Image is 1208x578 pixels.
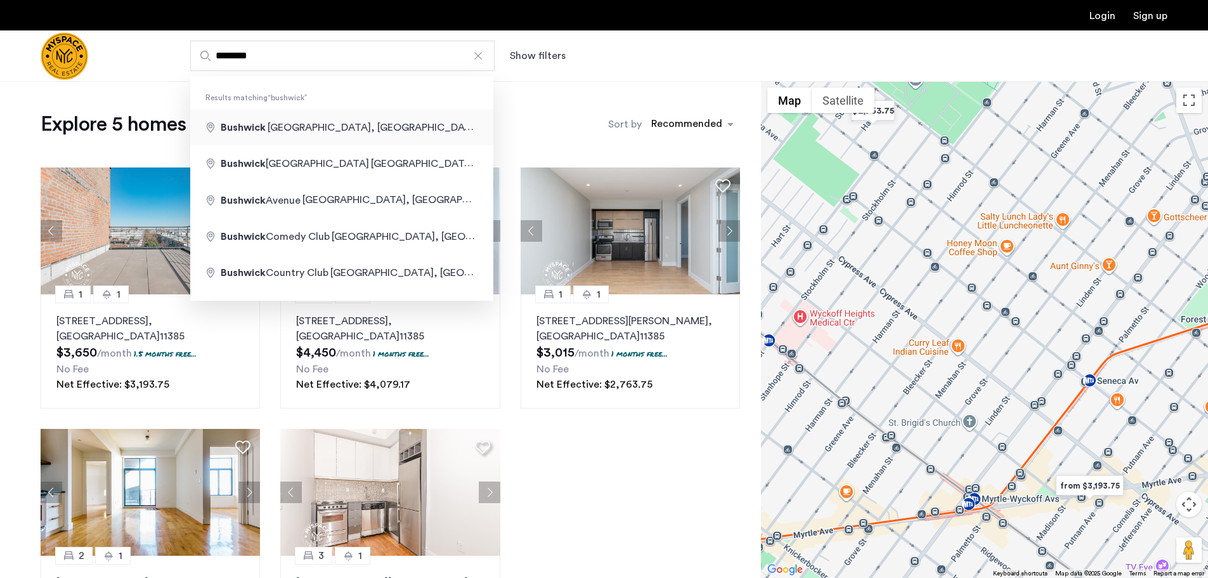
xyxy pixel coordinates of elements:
[268,94,308,102] q: bushwick
[221,268,330,278] span: Country Club
[536,313,724,344] p: [STREET_ADDRESS][PERSON_NAME] 11385
[575,348,609,358] sub: /month
[521,167,741,294] img: 1996_638385349928438804.png
[336,348,371,358] sub: /month
[764,562,806,578] img: Google
[536,379,653,390] span: Net Effective: $2,763.75
[559,287,562,302] span: 1
[56,379,169,390] span: Net Effective: $3,193.75
[371,158,694,169] span: [GEOGRAPHIC_DATA], [GEOGRAPHIC_DATA], [GEOGRAPHIC_DATA]
[117,287,120,302] span: 1
[79,548,84,563] span: 2
[119,548,122,563] span: 1
[645,113,740,136] ng-select: sort-apartment
[280,429,500,556] img: 1995_638651379304634098.jpeg
[536,364,569,374] span: No Fee
[221,195,302,206] span: Avenue
[330,267,653,278] span: [GEOGRAPHIC_DATA], [GEOGRAPHIC_DATA], [GEOGRAPHIC_DATA]
[296,346,336,359] span: $4,450
[296,379,410,390] span: Net Effective: $4,079.17
[41,482,62,503] button: Previous apartment
[1051,471,1129,500] div: from $3,193.75
[373,348,429,359] p: 1 months free...
[221,159,266,169] span: Bushwick
[358,548,362,563] span: 1
[41,32,88,80] img: logo
[608,117,642,132] label: Sort by
[1153,569,1204,578] a: Report a map error
[521,220,542,242] button: Previous apartment
[56,364,89,374] span: No Fee
[221,232,266,242] span: Bushwick
[56,313,244,344] p: [STREET_ADDRESS] 11385
[296,364,328,374] span: No Fee
[718,220,740,242] button: Next apartment
[41,294,260,409] a: 11[STREET_ADDRESS], [GEOGRAPHIC_DATA]113851.5 months free...No FeeNet Effective: $3,193.75
[767,88,812,113] button: Show street map
[97,348,132,358] sub: /month
[280,294,500,409] a: 21[STREET_ADDRESS], [GEOGRAPHIC_DATA]113851 months free...No FeeNet Effective: $4,079.17
[296,313,484,344] p: [STREET_ADDRESS] 11385
[1133,11,1167,21] a: Registration
[302,194,625,205] span: [GEOGRAPHIC_DATA], [GEOGRAPHIC_DATA], [GEOGRAPHIC_DATA]
[221,232,332,242] span: Comedy Club
[611,348,668,359] p: 1 months free...
[1176,88,1202,113] button: Toggle fullscreen view
[221,195,266,206] span: Bushwick
[221,159,371,169] span: [GEOGRAPHIC_DATA]
[649,116,722,135] div: Recommended
[221,122,266,133] span: Bushwick
[41,167,261,294] img: 1997_638478547404729669.png
[280,482,302,503] button: Previous apartment
[846,96,900,125] div: $2,763.75
[1129,569,1146,578] a: Terms (opens in new tab)
[1176,492,1202,517] button: Map camera controls
[536,346,575,359] span: $3,015
[1176,537,1202,563] button: Drag Pegman onto the map to open Street View
[993,569,1048,578] button: Keyboard shortcuts
[318,548,324,563] span: 3
[41,220,62,242] button: Previous apartment
[41,32,88,80] a: Cazamio Logo
[41,429,261,556] img: 1990_638155523145691057.jpeg
[510,48,566,63] button: Show or hide filters
[79,287,82,302] span: 1
[41,112,330,137] h1: Explore 5 homes and apartments
[268,122,590,133] span: [GEOGRAPHIC_DATA], [GEOGRAPHIC_DATA], [GEOGRAPHIC_DATA]
[238,482,260,503] button: Next apartment
[479,482,500,503] button: Next apartment
[764,562,806,578] a: Open this area in Google Maps (opens a new window)
[56,346,97,359] span: $3,650
[1089,11,1115,21] a: Login
[221,268,266,278] span: Bushwick
[597,287,601,302] span: 1
[332,231,764,242] span: [GEOGRAPHIC_DATA], [GEOGRAPHIC_DATA], [GEOGRAPHIC_DATA], [GEOGRAPHIC_DATA]
[1055,570,1122,577] span: Map data ©2025 Google
[190,41,495,71] input: Apartment Search
[190,91,493,104] span: Results matching
[521,294,740,409] a: 11[STREET_ADDRESS][PERSON_NAME], [GEOGRAPHIC_DATA]113851 months free...No FeeNet Effective: $2,76...
[812,88,874,113] button: Show satellite imagery
[134,348,197,359] p: 1.5 months free...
